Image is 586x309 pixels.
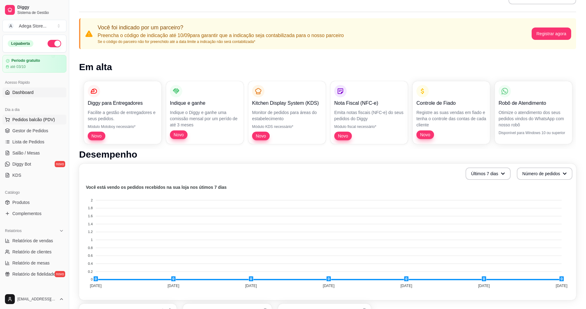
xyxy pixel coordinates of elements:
p: Disponível para Windows 10 ou superior [499,130,568,135]
span: A [8,23,14,29]
tspan: 1.2 [88,230,93,234]
a: Produtos [2,197,66,207]
p: Emita notas fiscais (NFC-e) do seus pedidos do Diggy [334,109,404,122]
tspan: [DATE] [90,284,102,288]
div: Dia a dia [2,105,66,115]
a: Diggy Botnovo [2,159,66,169]
span: Relatório de fidelidade [12,271,55,277]
p: Indique e ganhe [170,99,240,107]
a: Gestor de Pedidos [2,126,66,136]
h1: Em alta [79,61,576,73]
a: KDS [2,170,66,180]
p: Módulo KDS necessário* [252,124,322,129]
span: Complementos [12,210,41,217]
span: Relatórios [5,228,22,233]
button: Kitchen Display System (KDS)Monitor de pedidos para áreas do estabelecimentoMódulo KDS necessário... [248,81,326,144]
tspan: 0.8 [88,246,93,250]
button: Indique e ganheIndique o Diggy e ganhe uma comissão mensal por um perído de até 3 mesesNovo [166,81,243,144]
button: Robô de AtendimentoOtimize o atendimento dos seus pedidos vindos do WhatsApp com nosso robôDispon... [495,81,572,144]
p: Diggy para Entregadores [88,99,158,107]
span: Relatórios de vendas [12,238,53,244]
a: Relatórios de vendas [2,236,66,246]
a: Dashboard [2,87,66,97]
tspan: 0 [91,277,93,281]
div: Adega Store ... [19,23,47,29]
a: Relatório de clientes [2,247,66,257]
p: Otimize o atendimento dos seus pedidos vindos do WhatsApp com nosso robô [499,109,568,128]
tspan: 0.4 [88,262,93,265]
tspan: [DATE] [478,284,490,288]
button: Número de pedidos [517,167,572,180]
span: Relatório de mesas [12,260,50,266]
p: Indique o Diggy e ganhe uma comissão mensal por um perído de até 3 meses [170,109,240,128]
span: Produtos [12,199,30,205]
a: Período gratuitoaté 03/10 [2,55,66,73]
tspan: [DATE] [556,284,567,288]
span: Diggy Bot [12,161,31,167]
tspan: 1 [91,238,93,242]
button: Nota Fiscal (NFC-e)Emita notas fiscais (NFC-e) do seus pedidos do DiggyMódulo fiscal necessário*Novo [331,81,408,144]
button: Registrar agora [532,28,571,40]
p: Robô de Atendimento [499,99,568,107]
a: Relatório de mesas [2,258,66,268]
article: até 03/10 [10,64,26,69]
p: Monitor de pedidos para áreas do estabelecimento [252,109,322,122]
p: Se o código do parceiro não for preenchido até a data limite a indicação não será contabilizada* [98,39,344,44]
span: [EMAIL_ADDRESS][DOMAIN_NAME] [17,297,57,302]
div: Acesso Rápido [2,78,66,87]
span: Novo [89,133,104,139]
button: Alterar Status [48,40,61,47]
span: KDS [12,172,21,178]
tspan: 1.6 [88,214,93,218]
button: Diggy para EntregadoresFacilite a gestão de entregadores e seus pedidos.Módulo Motoboy necessário... [84,81,161,144]
p: Registre as suas vendas em fiado e tenha o controle das contas de cada cliente [416,109,486,128]
button: Últimos 7 dias [466,167,511,180]
button: Select a team [2,20,66,32]
span: Pedidos balcão (PDV) [12,116,55,123]
text: Você está vendo os pedidos recebidos na sua loja nos útimos 7 dias [86,185,227,190]
span: Lista de Pedidos [12,139,44,145]
h1: Desempenho [79,149,576,160]
article: Período gratuito [11,58,40,63]
tspan: [DATE] [323,284,335,288]
span: Dashboard [12,89,34,95]
a: Salão / Mesas [2,148,66,158]
a: Lista de Pedidos [2,137,66,147]
tspan: [DATE] [245,284,257,288]
tspan: 1.4 [88,222,93,226]
span: Novo [335,133,351,139]
a: Relatório de fidelidadenovo [2,269,66,279]
span: Novo [253,133,268,139]
tspan: 1.8 [88,206,93,210]
p: Módulo fiscal necessário* [334,124,404,129]
tspan: 0.6 [88,254,93,257]
span: Relatório de clientes [12,249,52,255]
button: Pedidos balcão (PDV) [2,115,66,125]
a: DiggySistema de Gestão [2,2,66,17]
p: Módulo Motoboy necessário* [88,124,158,129]
span: Gestor de Pedidos [12,128,48,134]
tspan: 2 [91,198,93,202]
span: Novo [171,132,186,138]
span: Salão / Mesas [12,150,40,156]
p: Kitchen Display System (KDS) [252,99,322,107]
a: Complementos [2,209,66,218]
tspan: [DATE] [167,284,179,288]
span: Novo [418,132,433,138]
div: Catálogo [2,188,66,197]
span: Diggy [17,5,64,10]
p: Nota Fiscal (NFC-e) [334,99,404,107]
p: Controle de Fiado [416,99,486,107]
tspan: [DATE] [400,284,412,288]
span: Sistema de Gestão [17,10,64,15]
button: Controle de FiadoRegistre as suas vendas em fiado e tenha o controle das contas de cada clienteNovo [413,81,490,144]
p: Preencha o código de indicação até 10/09 para garantir que a indicação seja contabilizada para o ... [98,32,344,39]
tspan: 0.2 [88,270,93,273]
div: Loja aberta [8,40,33,47]
div: Gerenciar [2,286,66,296]
button: [EMAIL_ADDRESS][DOMAIN_NAME] [2,292,66,307]
p: Facilite a gestão de entregadores e seus pedidos. [88,109,158,122]
p: Você foi indicado por um parceiro? [98,23,344,32]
